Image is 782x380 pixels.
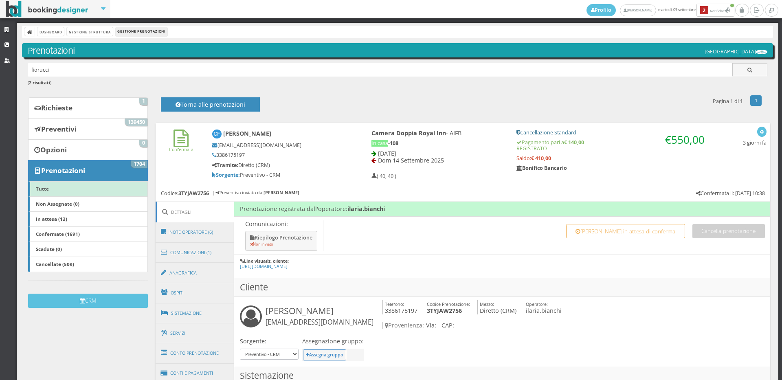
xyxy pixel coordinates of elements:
b: Sorgente: [212,171,240,178]
a: Dettagli [156,202,235,222]
span: € [665,132,705,147]
a: Prenotazioni 1704 [28,160,148,181]
h5: Pagamento pari a REGISTRATO [516,139,708,152]
h4: Sorgente: [240,338,299,345]
b: 2 [700,6,708,15]
h4: 3386175197 [382,300,417,314]
h5: - [371,140,505,146]
span: 550,00 [671,132,705,147]
img: ea773b7e7d3611ed9c9d0608f5526cb6.png [756,50,767,54]
a: Sistemazione [156,303,235,324]
a: 1 [750,95,762,106]
a: Confermate (1691) [28,226,148,242]
a: In attesa (13) [28,211,148,227]
h5: Diretto (CRM) [212,162,344,168]
b: 2 risultati [29,79,50,86]
a: Anagrafica [156,262,235,283]
small: [EMAIL_ADDRESS][DOMAIN_NAME] [266,318,373,327]
b: In attesa (13) [36,215,67,222]
a: Comunicazioni (1) [156,242,235,263]
a: Servizi [156,323,235,344]
h4: Diretto (CRM) [477,300,516,314]
b: [PERSON_NAME] [264,189,299,195]
input: Ricerca cliente - (inserisci il codice, il nome, il cognome, il numero di telefono o la mail) [28,63,733,77]
h5: 3386175197 [212,152,344,158]
h6: ( ) [28,80,768,86]
b: [PERSON_NAME] [223,130,271,137]
a: Non Assegnate (0) [28,196,148,212]
li: Gestione Prenotazioni [116,27,167,36]
p: Comunicazioni: [245,220,319,227]
span: In casa [371,140,388,147]
a: Dashboard [37,27,64,36]
b: Opzioni [40,145,67,154]
a: Profilo [586,4,616,16]
strong: € 140,00 [564,139,584,146]
h6: | Preventivo inviato da: [213,190,299,195]
h5: [EMAIL_ADDRESS][DOMAIN_NAME] [212,142,344,148]
h5: Confermata il: [DATE] 10:38 [696,190,765,196]
h4: Assegnazione gruppo: [302,338,364,345]
h5: Codice: [161,190,209,196]
small: Non inviato [250,242,273,247]
button: [PERSON_NAME] in attesa di conferma [566,224,685,238]
h5: ( 40, 40 ) [371,173,396,179]
a: Cancellate (509) [28,257,148,272]
h5: 3 giorni fa [743,140,767,146]
h4: Prenotazione registrata dall'operatore: [234,202,770,216]
b: Tutte [36,185,49,192]
h5: Cancellazione Standard [516,130,708,136]
button: Torna alle prenotazioni [161,97,260,112]
a: Preventivi 139450 [28,118,148,139]
span: Provenienza: [385,321,424,329]
small: Codice Prenotazione: [427,301,470,307]
h3: Cliente [234,278,770,297]
button: 2Notifiche [696,4,734,17]
a: Note Operatore (6) [156,222,235,243]
b: Prenotazioni [41,166,85,175]
a: Opzioni 0 [28,139,148,160]
span: 139450 [125,119,147,126]
a: Tutte [28,181,148,197]
h4: ilaria.bianchi [524,300,562,314]
b: Camera Doppia Royal Inn [371,129,446,137]
b: Tramite: [212,162,238,169]
h4: Torna alle prenotazioni [170,101,250,114]
a: Gestione Struttura [67,27,112,36]
span: Dom 14 Settembre 2025 [378,156,444,164]
strong: € 410,00 [531,155,551,162]
h5: Preventivo - CRM [212,172,344,178]
b: Link visualiz. cliente: [244,258,289,264]
b: Scadute (0) [36,246,62,252]
button: Assegna gruppo [303,349,347,360]
h4: - [382,322,721,329]
h4: - AIFB [371,130,505,136]
h5: Saldo: [516,155,708,161]
span: [DATE] [378,149,396,157]
a: Ospiti [156,282,235,303]
button: CRM [28,294,148,308]
b: Bonifico Bancario [516,165,567,171]
span: 1704 [131,160,147,168]
span: 0 [139,140,147,147]
b: ilaria.bianchi [347,205,385,213]
b: Non Assegnate (0) [36,200,79,207]
span: 1 [139,98,147,105]
small: Telefono: [385,301,404,307]
b: Confermate (1691) [36,231,80,237]
span: Via: [426,321,436,329]
b: Cancellate (509) [36,261,74,267]
b: 108 [390,140,398,147]
img: BookingDesigner.com [6,1,88,17]
a: Richieste 1 [28,97,148,119]
a: Scadute (0) [28,242,148,257]
small: Operatore: [526,301,548,307]
button: Riepilogo Prenotazione Non inviato [245,231,317,251]
b: 3TYJAW2756 [178,190,209,197]
small: Mezzo: [480,301,494,307]
span: - CAP: --- [438,321,462,329]
b: Preventivi [41,124,77,134]
h5: [GEOGRAPHIC_DATA] [705,48,767,55]
h3: Prenotazioni [28,45,768,56]
h5: Pagina 1 di 1 [713,98,743,104]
